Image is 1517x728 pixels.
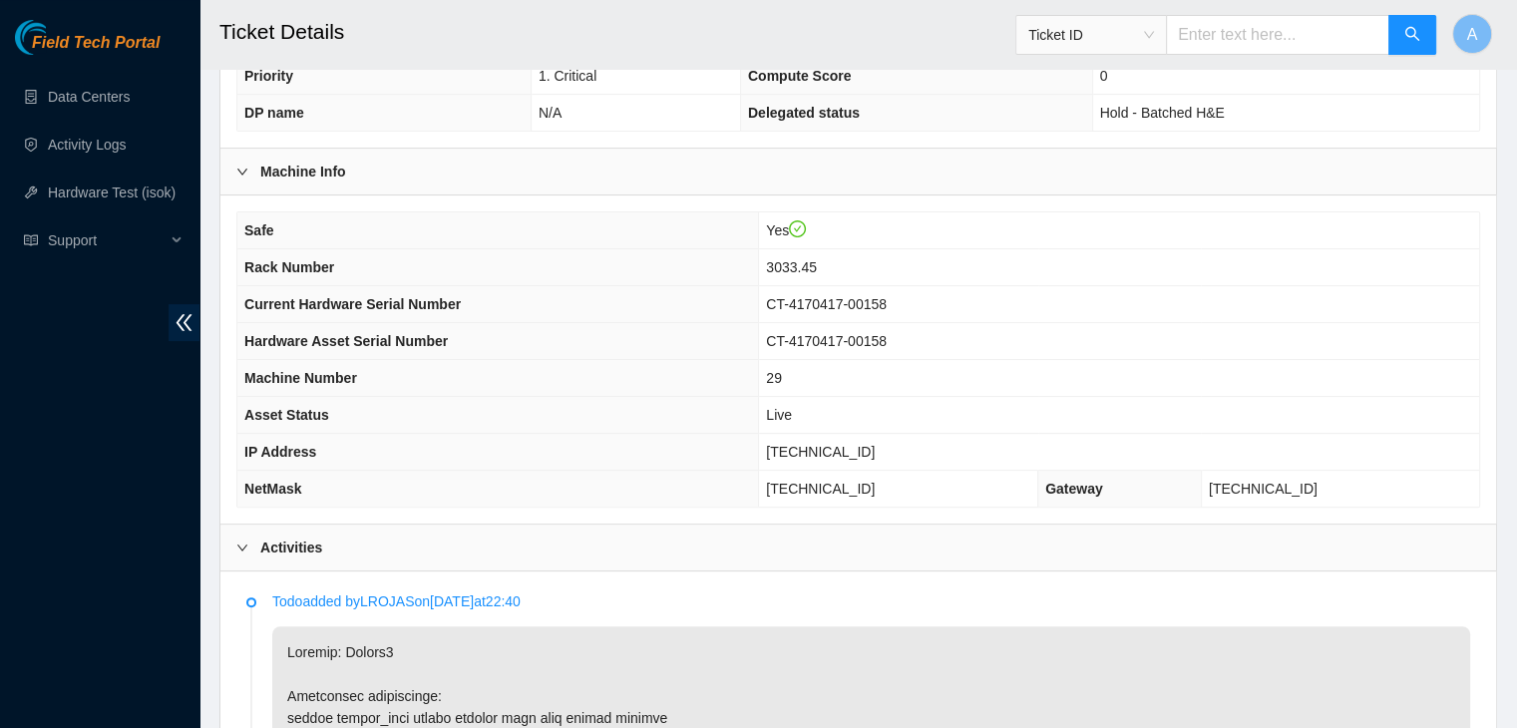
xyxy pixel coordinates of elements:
span: check-circle [789,220,807,238]
a: Activity Logs [48,137,127,153]
span: Live [766,407,792,423]
button: search [1388,15,1436,55]
div: Machine Info [220,149,1496,194]
span: 1. Critical [539,68,596,84]
img: Akamai Technologies [15,20,101,55]
span: Ticket ID [1028,20,1154,50]
span: Machine Number [244,370,357,386]
span: 3033.45 [766,259,817,275]
span: Compute Score [748,68,851,84]
p: Todo added by LROJAS on [DATE] at 22:40 [272,590,1470,612]
a: Akamai TechnologiesField Tech Portal [15,36,160,62]
span: Gateway [1045,481,1103,497]
span: read [24,233,38,247]
a: Data Centers [48,89,130,105]
span: Current Hardware Serial Number [244,296,461,312]
span: double-left [169,304,199,341]
span: Asset Status [244,407,329,423]
span: 29 [766,370,782,386]
span: [TECHNICAL_ID] [766,481,875,497]
span: DP name [244,105,304,121]
span: CT-4170417-00158 [766,296,887,312]
b: Activities [260,537,322,558]
span: Support [48,220,166,260]
span: Yes [766,222,806,238]
span: [TECHNICAL_ID] [1209,481,1318,497]
span: Hardware Asset Serial Number [244,333,448,349]
span: A [1467,22,1478,47]
div: Activities [220,525,1496,570]
span: right [236,166,248,178]
span: Field Tech Portal [32,34,160,53]
input: Enter text here... [1166,15,1389,55]
b: Machine Info [260,161,346,182]
span: Safe [244,222,274,238]
span: NetMask [244,481,302,497]
span: IP Address [244,444,316,460]
span: Hold - Batched H&E [1100,105,1225,121]
span: right [236,542,248,553]
span: Delegated status [748,105,860,121]
span: [TECHNICAL_ID] [766,444,875,460]
span: Rack Number [244,259,334,275]
span: N/A [539,105,562,121]
span: search [1404,26,1420,45]
span: Priority [244,68,293,84]
span: CT-4170417-00158 [766,333,887,349]
button: A [1452,14,1492,54]
a: Hardware Test (isok) [48,184,176,200]
span: 0 [1100,68,1108,84]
